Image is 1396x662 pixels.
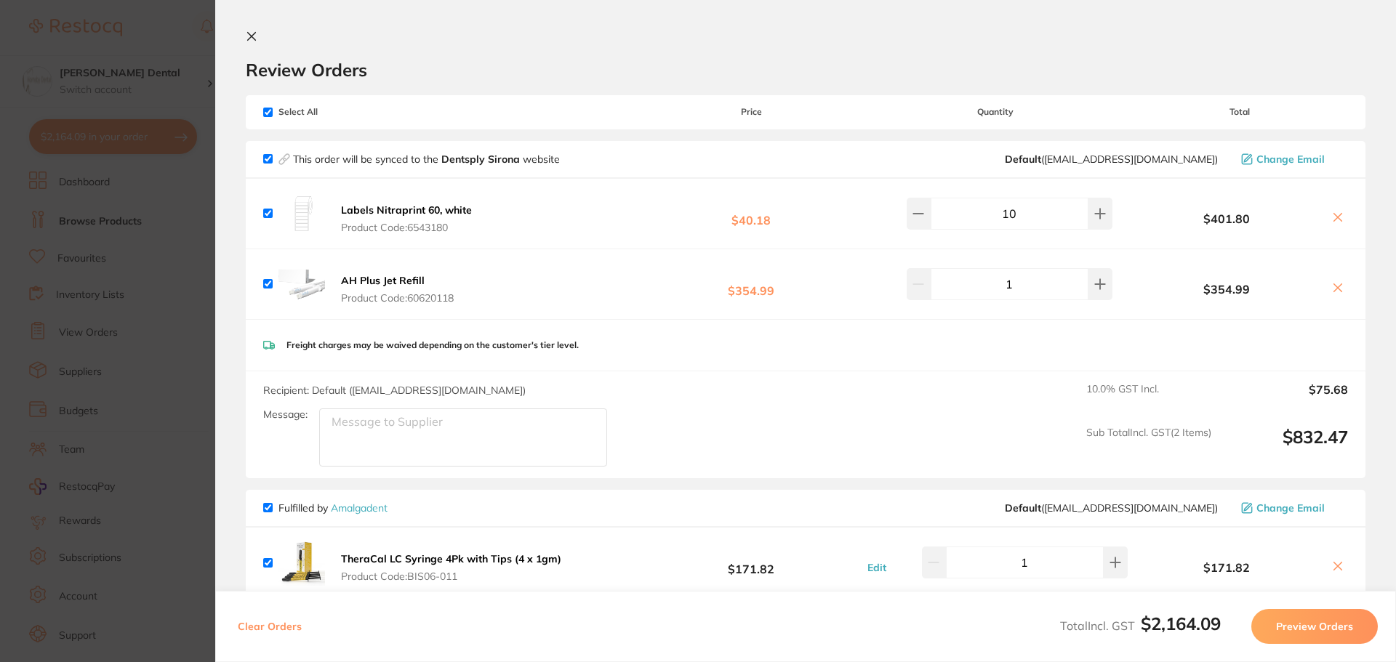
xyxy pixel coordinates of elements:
img: Ymg1dGsxNw [278,539,325,586]
p: This order will be synced to the website [293,153,560,165]
span: Sub Total Incl. GST ( 2 Items) [1086,427,1211,467]
button: Edit [863,561,891,574]
span: Price [643,107,859,117]
span: Total [1131,107,1348,117]
b: TheraCal LC Syringe 4Pk with Tips (4 x 1gm) [341,552,561,565]
span: clientservices@dentsplysirona.com [1005,153,1218,165]
span: info@amalgadent.com.au [1005,502,1218,514]
button: Change Email [1237,153,1348,166]
b: $354.99 [1131,283,1322,296]
b: $354.99 [643,270,859,297]
label: Message: [263,408,308,421]
button: Clear Orders [233,609,306,644]
p: Freight charges may be waived depending on the customer's tier level. [286,340,579,350]
b: Default [1005,501,1041,514]
span: Product Code: 60620118 [341,292,454,304]
output: $832.47 [1223,427,1348,467]
span: Change Email [1256,153,1325,165]
button: TheraCal LC Syringe 4Pk with Tips (4 x 1gm) Product Code:BIS06-011 [337,552,566,583]
span: Select All [263,107,409,117]
strong: Dentsply Sirona [441,153,523,166]
b: AH Plus Jet Refill [341,274,425,287]
span: Product Code: BIS06-011 [341,570,561,582]
p: Fulfilled by [278,502,388,514]
a: Amalgadent [331,501,388,514]
span: Recipient: Default ( [EMAIL_ADDRESS][DOMAIN_NAME] ) [263,384,526,397]
b: Labels Nitraprint 60, white [341,203,472,217]
img: bzloOTk3YQ [278,261,325,307]
button: AH Plus Jet Refill Product Code:60620118 [337,274,458,304]
b: Default [1005,153,1041,166]
button: Preview Orders [1251,609,1378,644]
b: $401.80 [1131,212,1322,225]
img: OHk1bW5sMA [278,190,325,237]
b: $2,164.09 [1141,613,1221,634]
button: Change Email [1237,501,1348,514]
span: Change Email [1256,502,1325,514]
button: Labels Nitraprint 60, white Product Code:6543180 [337,203,476,234]
span: 10.0 % GST Incl. [1086,383,1211,415]
b: $40.18 [643,200,859,227]
span: Product Code: 6543180 [341,222,472,233]
b: $171.82 [643,549,859,576]
span: Quantity [860,107,1131,117]
h2: Review Orders [246,59,1365,81]
span: Total Incl. GST [1060,618,1221,633]
output: $75.68 [1223,383,1348,415]
b: $171.82 [1131,561,1322,574]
